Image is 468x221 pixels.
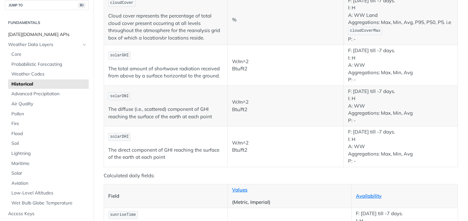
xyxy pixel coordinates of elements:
[110,94,129,99] span: solarDNI
[11,61,87,68] span: Probabilistic Forecasting
[8,149,89,158] a: Lightning
[11,150,87,157] span: Lightning
[5,0,89,10] button: JUMP TO⌘/
[8,188,89,198] a: Low-Level Altitudes
[108,146,223,161] p: The direct component of GHI reaching the surface of the earth at each point
[5,30,89,40] a: [DATE][DOMAIN_NAME] APIs
[8,109,89,119] a: Pollen
[232,199,347,206] p: (Metric, Imperial)
[5,40,89,50] a: Weather Data LayersHide subpages for Weather Data Layers
[108,12,223,41] p: Cloud cover represents the percentage of total cloud cover present occurring at all levels throug...
[110,53,129,58] span: solarGHI
[8,41,80,48] span: Weather Data Layers
[232,139,339,154] p: W/m^2 Btu/ft2
[348,88,453,124] p: F: [DATE] till -7 days. I: H A: WW Aggregations: Max, Min, Avg P: -
[11,170,87,177] span: Solar
[8,129,89,139] a: Flood
[8,60,89,69] a: Probabilistic Forecasting
[8,179,89,188] a: Aviation
[108,65,223,80] p: The total amount of shortwave radiation received from above by a surface horizontal to the ground.
[108,192,223,200] p: Field
[110,213,136,217] span: sunriseTime
[348,47,453,84] p: F: [DATE] till -7 days. I: H A: WW Aggregations: Max, Min, Avg P: -
[356,193,382,199] a: Availability
[8,119,89,129] a: Fire
[8,169,89,178] a: Solar
[11,81,87,87] span: Historical
[11,131,87,137] span: Flood
[11,121,87,127] span: Fire
[11,71,87,77] span: Weather Codes
[232,16,339,24] p: %
[232,99,339,113] p: W/m^2 Btu/ft2
[8,99,89,109] a: Air Quality
[8,159,89,169] a: Maritime
[11,190,87,196] span: Low-Level Altitudes
[8,50,89,59] a: Core
[348,128,453,165] p: F: [DATE] till -7 days. I: H A: WW Aggregations: Max, Min, Avg P: -
[11,160,87,167] span: Maritime
[8,139,89,148] a: Soil
[8,89,89,99] a: Advanced Precipitation
[11,200,87,206] span: Wet Bulb Globe Temperature
[11,91,87,97] span: Advanced Precipitation
[8,69,89,79] a: Weather Codes
[350,29,381,33] span: cloudCoverMax
[8,79,89,89] a: Historical
[108,106,223,120] p: The diffuse (i.e., scattered) component of GHI reaching the surface of the earth at each point
[11,51,87,58] span: Core
[5,20,89,26] h2: Fundamentals
[232,187,247,193] a: Values
[5,209,89,219] a: Access Keys
[82,42,87,47] button: Hide subpages for Weather Data Layers
[110,1,134,5] span: cloudCover
[78,3,85,8] span: ⌘/
[11,111,87,117] span: Pollen
[8,211,87,217] span: Access Keys
[11,180,87,187] span: Aviation
[104,172,458,180] p: Calculated daily fields:
[11,140,87,147] span: Soil
[232,58,339,73] p: W/m^2 Btu/ft2
[110,134,129,139] span: solarDHI
[11,101,87,107] span: Air Quality
[8,31,87,38] span: [DATE][DOMAIN_NAME] APIs
[8,198,89,208] a: Wet Bulb Globe Temperature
